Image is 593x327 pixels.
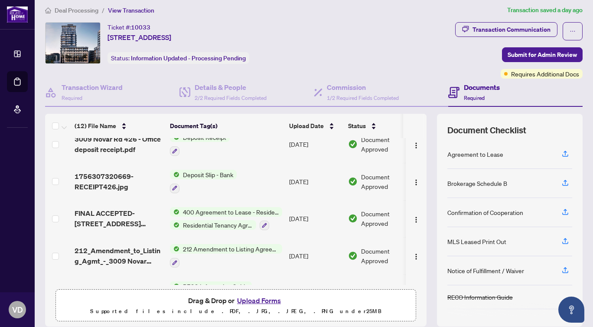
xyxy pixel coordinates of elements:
[348,251,358,261] img: Document Status
[447,124,526,136] span: Document Checklist
[464,95,485,101] span: Required
[361,172,415,191] span: Document Approved
[289,121,324,131] span: Upload Date
[170,281,179,291] img: Status Icon
[62,82,123,92] h4: Transaction Wizard
[413,179,420,186] img: Logo
[170,244,282,268] button: Status Icon212 Amendment to Listing Agreement - Authority to Offer for Lease Price Change/Extensi...
[361,209,415,228] span: Document Approved
[195,95,267,101] span: 2/2 Required Fields Completed
[286,126,345,163] td: [DATE]
[472,23,551,36] div: Transaction Communication
[558,297,584,323] button: Open asap
[108,22,150,32] div: Ticket #:
[409,175,423,188] button: Logo
[348,139,358,149] img: Document Status
[170,207,282,231] button: Status Icon400 Agreement to Lease - ResidentialStatus IconResidential Tenancy Agreement
[507,5,583,15] article: Transaction saved a day ago
[75,245,163,266] span: 212_Amendment_to_Listing_Agmt_-_3009 Novar Rd.pdf
[102,5,104,15] li: /
[108,7,154,14] span: View Transaction
[179,281,252,291] span: RECO Information Guide
[45,7,51,13] span: home
[108,52,249,64] div: Status:
[413,142,420,149] img: Logo
[55,7,98,14] span: Deal Processing
[75,208,163,229] span: FINAL ACCEPTED- [STREET_ADDRESS] agreement 1 1 1 1.pdf
[56,290,416,322] span: Drag & Drop orUpload FormsSupported files include .PDF, .JPG, .JPEG, .PNG under25MB
[61,306,411,317] p: Supported files include .PDF, .JPG, .JPEG, .PNG under 25 MB
[327,95,399,101] span: 1/2 Required Fields Completed
[235,295,283,306] button: Upload Forms
[413,253,420,260] img: Logo
[447,208,523,217] div: Confirmation of Cooperation
[409,249,423,263] button: Logo
[286,237,345,274] td: [DATE]
[286,163,345,200] td: [DATE]
[286,114,345,138] th: Upload Date
[195,82,267,92] h4: Details & People
[286,200,345,238] td: [DATE]
[502,47,583,62] button: Submit for Admin Review
[179,207,282,217] span: 400 Agreement to Lease - Residential
[361,284,415,303] span: Document Approved
[447,266,524,275] div: Notice of Fulfillment / Waiver
[62,95,82,101] span: Required
[348,214,358,223] img: Document Status
[46,23,100,63] img: IMG-W12287324_1.jpg
[286,274,345,312] td: [DATE]
[188,295,283,306] span: Drag & Drop or
[570,28,576,34] span: ellipsis
[447,178,507,188] div: Brokerage Schedule B
[361,135,415,154] span: Document Approved
[75,283,163,304] span: Reco Information Guide - RECO Forms_[DATE] 10_58_06.pdf
[12,304,23,316] span: VD
[108,32,171,43] span: [STREET_ADDRESS]
[447,237,506,246] div: MLS Leased Print Out
[348,121,366,131] span: Status
[447,149,503,159] div: Agreement to Lease
[345,114,418,138] th: Status
[131,23,150,31] span: 10033
[71,114,166,138] th: (12) File Name
[131,54,246,62] span: Information Updated - Processing Pending
[170,132,230,156] button: Status IconDeposit Receipt
[170,170,237,193] button: Status IconDeposit Slip - Bank
[179,170,237,179] span: Deposit Slip - Bank
[170,207,179,217] img: Status Icon
[170,170,179,179] img: Status Icon
[7,7,28,23] img: logo
[455,22,557,37] button: Transaction Communication
[511,69,579,79] span: Requires Additional Docs
[409,137,423,151] button: Logo
[348,177,358,186] img: Document Status
[75,121,116,131] span: (12) File Name
[170,220,179,230] img: Status Icon
[361,246,415,265] span: Document Approved
[75,171,163,192] span: 1756307320669-RECEIPT426.jpg
[166,114,286,138] th: Document Tag(s)
[327,82,399,92] h4: Commission
[170,244,179,254] img: Status Icon
[447,292,513,302] div: RECO Information Guide
[179,244,282,254] span: 212 Amendment to Listing Agreement - Authority to Offer for Lease Price Change/Extension/Amendmen...
[409,211,423,225] button: Logo
[75,134,163,155] span: 3009 Novar Rd 426 - Office deposit receipt.pdf
[413,216,420,223] img: Logo
[179,220,256,230] span: Residential Tenancy Agreement
[464,82,500,92] h4: Documents
[508,48,577,62] span: Submit for Admin Review
[170,281,252,305] button: Status IconRECO Information Guide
